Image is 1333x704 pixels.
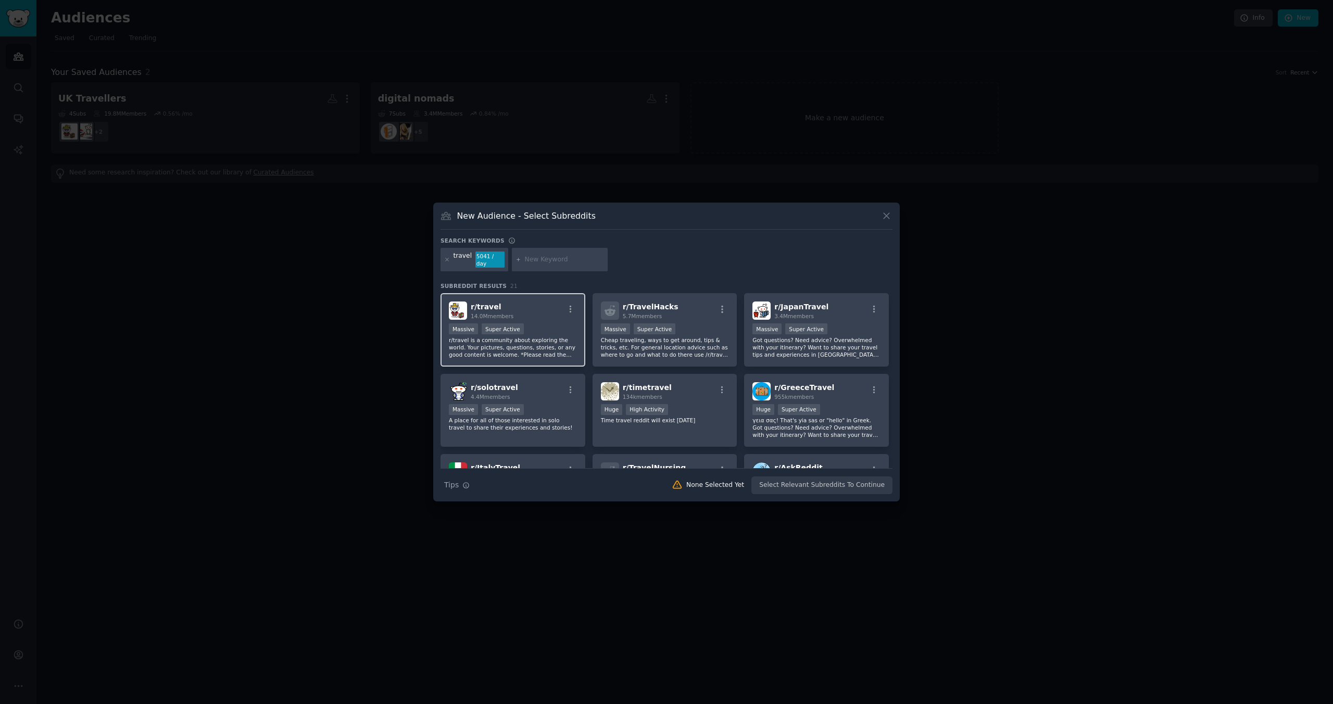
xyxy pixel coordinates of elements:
img: JapanTravel [752,301,771,320]
span: r/ JapanTravel [774,303,828,311]
span: Tips [444,480,459,491]
div: Huge [752,404,774,415]
span: r/ travel [471,303,501,311]
span: r/ ItalyTravel [471,463,520,472]
div: Super Active [778,404,820,415]
div: High Activity [626,404,668,415]
span: r/ AskReddit [774,463,822,472]
div: Huge [601,404,623,415]
span: r/ TravelHacks [623,303,678,311]
img: GreeceTravel [752,382,771,400]
p: r/travel is a community about exploring the world. Your pictures, questions, stories, or any good... [449,336,577,358]
span: 3.4M members [774,313,814,319]
p: Cheap traveling, ways to get around, tips & tricks, etc. For general location advice such as wher... [601,336,729,358]
input: New Keyword [525,255,604,265]
span: 14.0M members [471,313,513,319]
img: solotravel [449,382,467,400]
div: Super Active [482,404,524,415]
span: 134k members [623,394,662,400]
p: A place for all of those interested in solo travel to share their experiences and stories! [449,417,577,431]
div: Massive [449,323,478,334]
span: 4.4M members [471,394,510,400]
div: None Selected Yet [686,481,744,490]
div: Super Active [785,323,827,334]
img: ItalyTravel [449,462,467,481]
div: travel [454,252,472,268]
span: r/ timetravel [623,383,672,392]
p: Time travel reddit will exist [DATE] [601,417,729,424]
p: γεια σας! That's yia sas or "hello" in Greek. Got questions? Need advice? Overwhelmed with your i... [752,417,881,438]
img: travel [449,301,467,320]
p: Got questions? Need advice? Overwhelmed with your itinerary? Want to share your travel tips and e... [752,336,881,358]
h3: Search keywords [441,237,505,244]
button: Tips [441,476,473,494]
div: Super Active [482,323,524,334]
div: Massive [601,323,630,334]
div: Massive [752,323,782,334]
div: 5041 / day [475,252,505,268]
div: Massive [449,404,478,415]
h3: New Audience - Select Subreddits [457,210,596,221]
span: r/ solotravel [471,383,518,392]
img: timetravel [601,382,619,400]
span: r/ GreeceTravel [774,383,834,392]
span: 955k members [774,394,814,400]
span: r/ TravelNursing [623,463,686,472]
span: 5.7M members [623,313,662,319]
span: Subreddit Results [441,282,507,290]
img: AskReddit [752,462,771,481]
div: Super Active [634,323,676,334]
span: 21 [510,283,518,289]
